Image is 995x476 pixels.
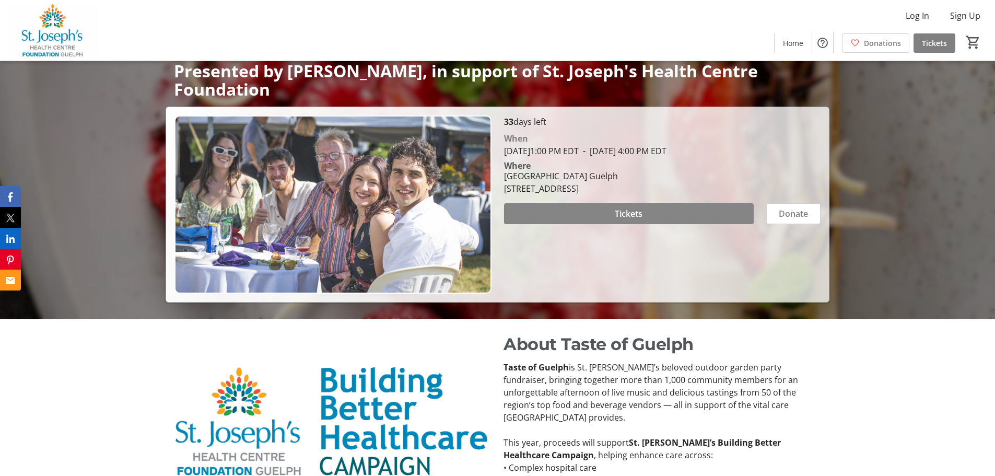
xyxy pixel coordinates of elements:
[504,132,528,145] div: When
[922,38,947,49] span: Tickets
[906,9,929,22] span: Log In
[766,203,821,224] button: Donate
[579,145,590,157] span: -
[783,38,803,49] span: Home
[914,33,955,53] a: Tickets
[504,461,823,474] p: • Complex hospital care
[950,9,980,22] span: Sign Up
[615,207,642,220] span: Tickets
[504,332,823,357] p: About Taste of Guelph
[174,62,821,98] p: Presented by [PERSON_NAME], in support of St. Joseph's Health Centre Foundation
[504,203,754,224] button: Tickets
[504,161,531,170] div: Where
[942,7,989,24] button: Sign Up
[775,33,812,53] a: Home
[504,436,823,461] p: This year, proceeds will support , helping enhance care across:
[504,170,618,182] div: [GEOGRAPHIC_DATA] Guelph
[504,116,513,127] span: 33
[174,115,491,294] img: Campaign CTA Media Photo
[779,207,808,220] span: Donate
[504,145,579,157] span: [DATE] 1:00 PM EDT
[504,437,781,461] strong: St. [PERSON_NAME]’s Building Better Healthcare Campaign
[504,362,569,373] strong: Taste of Guelph
[579,145,666,157] span: [DATE] 4:00 PM EDT
[504,361,823,424] p: is St. [PERSON_NAME]’s beloved outdoor garden party fundraiser, bringing together more than 1,000...
[504,115,821,128] p: days left
[964,33,982,52] button: Cart
[812,32,833,53] button: Help
[897,7,938,24] button: Log In
[504,182,618,195] div: [STREET_ADDRESS]
[842,33,909,53] a: Donations
[6,4,99,56] img: St. Joseph's Health Centre Foundation Guelph's Logo
[864,38,901,49] span: Donations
